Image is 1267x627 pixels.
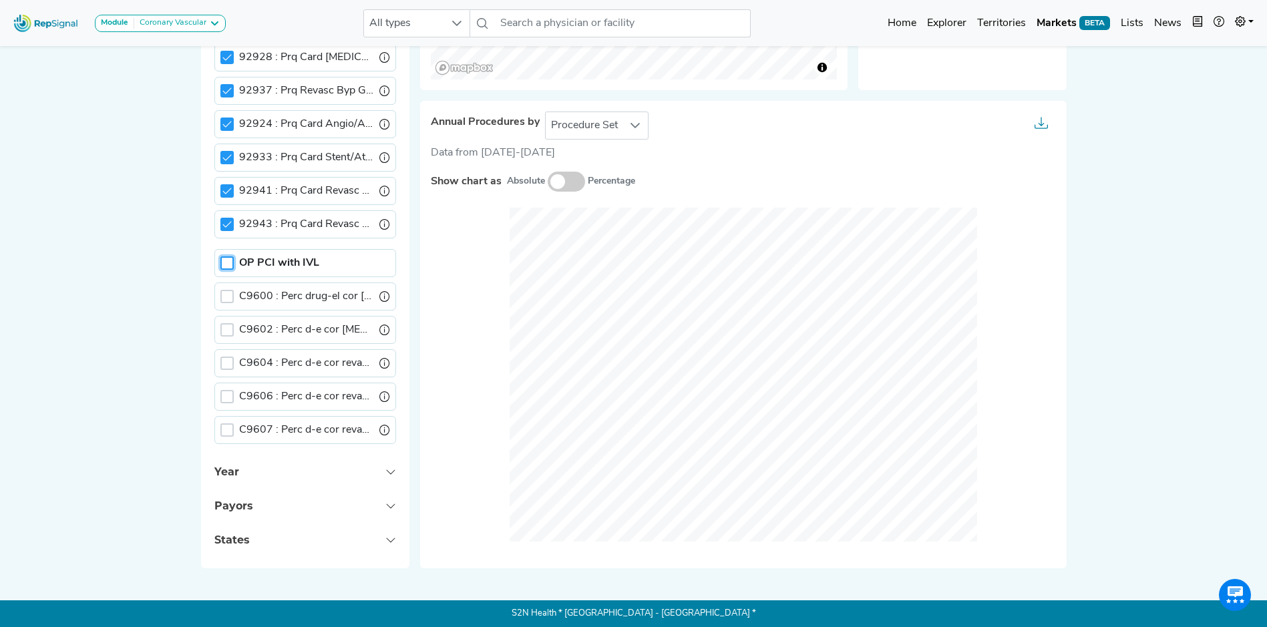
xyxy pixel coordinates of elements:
a: Home [882,10,922,37]
label: Perc d-e cor revasc w ami s [239,389,374,405]
span: States [214,534,249,546]
label: Prq Revasc Byp Graft 1 Vsl [239,83,374,99]
label: Perc drug-el cor stent sing [239,288,374,304]
span: BETA [1079,16,1110,29]
label: Prq Card Revasc Chronic 1Vsl [239,216,374,232]
span: Annual Procedures by [431,116,540,129]
span: Procedure Set [546,112,623,139]
label: Prq Card Stent W/Angio 1 Vsl [239,49,374,65]
label: Prq Card Stent/Ath/Angio [239,150,374,166]
a: News [1149,10,1187,37]
label: Perc d-e cor stent ather s [239,322,374,338]
p: S2N Health * [GEOGRAPHIC_DATA] - [GEOGRAPHIC_DATA] * [201,600,1067,627]
span: Year [214,465,239,478]
button: Year [201,455,409,489]
button: States [201,523,409,557]
button: Payors [201,489,409,523]
button: Toggle attribution [814,59,830,75]
label: Prq Card Angio/Athrect 1 Art [239,116,374,132]
label: Show chart as [431,174,502,190]
a: Mapbox logo [435,60,494,75]
strong: Module [101,19,128,27]
label: OP PCI with IVL [239,255,319,271]
button: Export as... [1027,112,1056,139]
button: ModuleCoronary Vascular [95,15,226,32]
label: Prq Card Revasc Mi 1 Vsl [239,183,374,199]
button: Intel Book [1187,10,1208,37]
span: Toggle attribution [818,60,826,75]
a: Lists [1115,10,1149,37]
small: Absolute [507,174,545,188]
a: Explorer [922,10,972,37]
input: Search a physician or facility [495,9,750,37]
label: Perc d-e cor revasc chro sin [239,422,374,438]
label: Perc d-e cor revasc t cabg s [239,355,374,371]
span: Payors [214,499,252,512]
small: Percentage [588,174,635,188]
span: All types [364,10,444,37]
a: Territories [972,10,1031,37]
div: Data from [DATE]-[DATE] [431,145,1056,161]
div: Coronary Vascular [134,18,206,29]
a: MarketsBETA [1031,10,1115,37]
